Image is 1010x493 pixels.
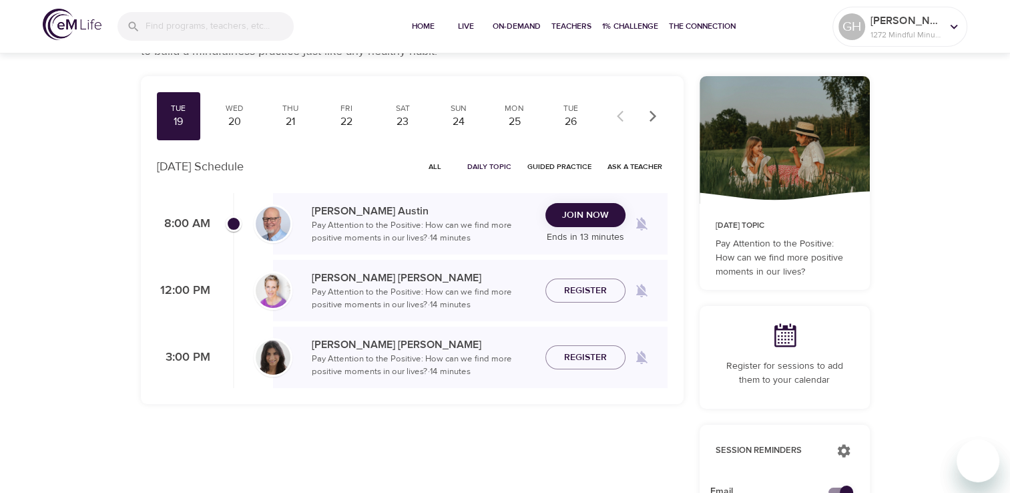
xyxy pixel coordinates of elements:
[551,19,591,33] span: Teachers
[607,160,662,173] span: Ask a Teacher
[870,29,941,41] p: 1272 Mindful Minutes
[312,353,535,379] p: Pay Attention to the Positive: How can we find more positive moments in our lives? · 14 minutes
[256,273,290,308] img: kellyb.jpg
[554,114,587,130] div: 26
[602,156,668,177] button: Ask a Teacher
[274,103,307,114] div: Thu
[716,237,854,279] p: Pay Attention to the Positive: How can we find more positive moments in our lives?
[312,203,535,219] p: [PERSON_NAME] Austin
[218,103,251,114] div: Wed
[218,114,251,130] div: 20
[462,156,517,177] button: Daily Topic
[498,103,531,114] div: Mon
[498,114,531,130] div: 25
[625,275,658,307] span: Remind me when a class goes live every Tuesday at 12:00 PM
[527,160,591,173] span: Guided Practice
[716,444,823,458] p: Session Reminders
[838,13,865,40] div: GH
[716,220,854,232] p: [DATE] Topic
[157,158,244,176] p: [DATE] Schedule
[407,19,439,33] span: Home
[157,349,210,367] p: 3:00 PM
[157,282,210,300] p: 12:00 PM
[564,349,607,366] span: Register
[545,230,625,244] p: Ends in 13 minutes
[442,114,475,130] div: 24
[146,12,294,41] input: Find programs, teachers, etc...
[386,114,419,130] div: 23
[545,203,625,228] button: Join Now
[545,345,625,370] button: Register
[522,156,597,177] button: Guided Practice
[43,9,101,40] img: logo
[312,219,535,245] p: Pay Attention to the Positive: How can we find more positive moments in our lives? · 14 minutes
[442,103,475,114] div: Sun
[312,337,535,353] p: [PERSON_NAME] [PERSON_NAME]
[157,215,210,233] p: 8:00 AM
[312,286,535,312] p: Pay Attention to the Positive: How can we find more positive moments in our lives? · 14 minutes
[625,208,658,240] span: Remind me when a class goes live every Tuesday at 8:00 AM
[554,103,587,114] div: Tue
[256,340,290,375] img: Lara_Sragow-min.jpg
[716,359,854,387] p: Register for sessions to add them to your calendar
[493,19,541,33] span: On-Demand
[564,283,607,299] span: Register
[162,103,196,114] div: Tue
[274,114,307,130] div: 21
[256,206,290,241] img: Jim_Austin_Headshot_min.jpg
[414,156,457,177] button: All
[669,19,736,33] span: The Connection
[386,103,419,114] div: Sat
[330,103,363,114] div: Fri
[312,270,535,286] p: [PERSON_NAME] [PERSON_NAME]
[562,207,609,224] span: Join Now
[467,160,511,173] span: Daily Topic
[330,114,363,130] div: 22
[870,13,941,29] p: [PERSON_NAME]-5
[450,19,482,33] span: Live
[419,160,451,173] span: All
[545,279,625,303] button: Register
[625,341,658,373] span: Remind me when a class goes live every Tuesday at 3:00 PM
[162,114,196,130] div: 19
[957,440,999,482] iframe: Button to launch messaging window
[602,19,658,33] span: 1% Challenge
